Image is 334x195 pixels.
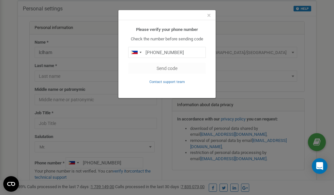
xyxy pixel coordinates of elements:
button: Close [207,12,211,19]
p: Check the number before sending code [128,36,206,42]
button: Send code [128,63,206,74]
small: Contact support team [149,80,185,84]
div: Open Intercom Messenger [312,158,327,174]
input: 0905 123 4567 [128,47,206,58]
b: Please verify your phone number [136,27,198,32]
button: Open CMP widget [3,176,19,192]
a: Contact support team [149,79,185,84]
div: Telephone country code [129,47,144,58]
span: × [207,11,211,19]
